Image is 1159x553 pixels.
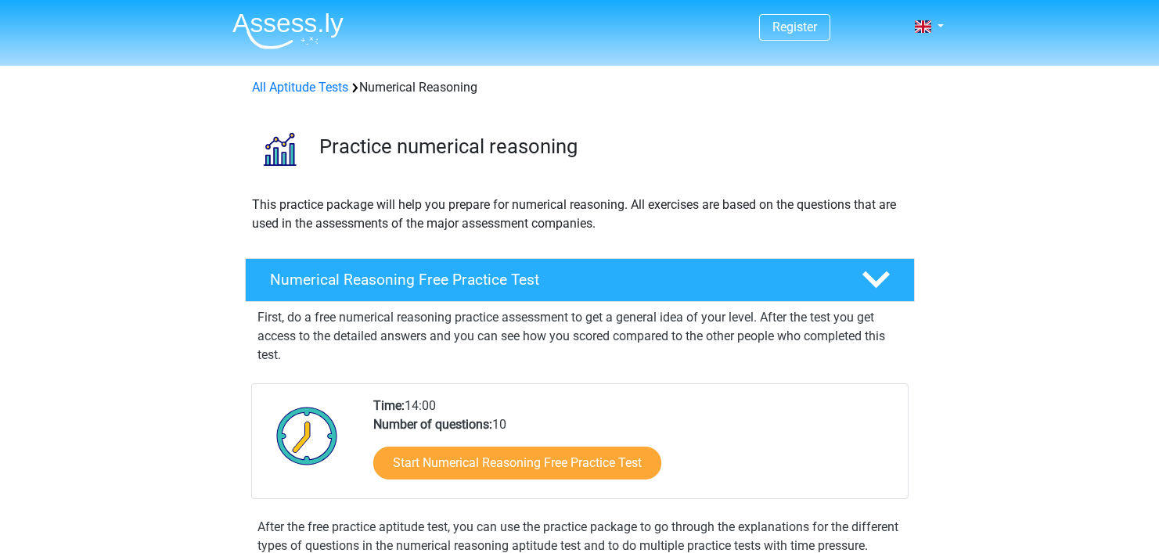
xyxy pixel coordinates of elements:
[270,271,837,289] h4: Numerical Reasoning Free Practice Test
[319,135,902,159] h3: Practice numerical reasoning
[252,196,908,233] p: This practice package will help you prepare for numerical reasoning. All exercises are based on t...
[257,308,902,364] p: First, do a free numerical reasoning practice assessment to get a general idea of your level. Aft...
[246,116,312,182] img: numerical reasoning
[246,78,914,97] div: Numerical Reasoning
[268,397,347,475] img: Clock
[373,417,492,432] b: Number of questions:
[362,397,907,498] div: 14:00 10
[232,13,344,49] img: Assessly
[252,80,348,95] a: All Aptitude Tests
[373,398,405,413] b: Time:
[239,258,921,302] a: Numerical Reasoning Free Practice Test
[772,20,817,34] a: Register
[373,447,661,479] a: Start Numerical Reasoning Free Practice Test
